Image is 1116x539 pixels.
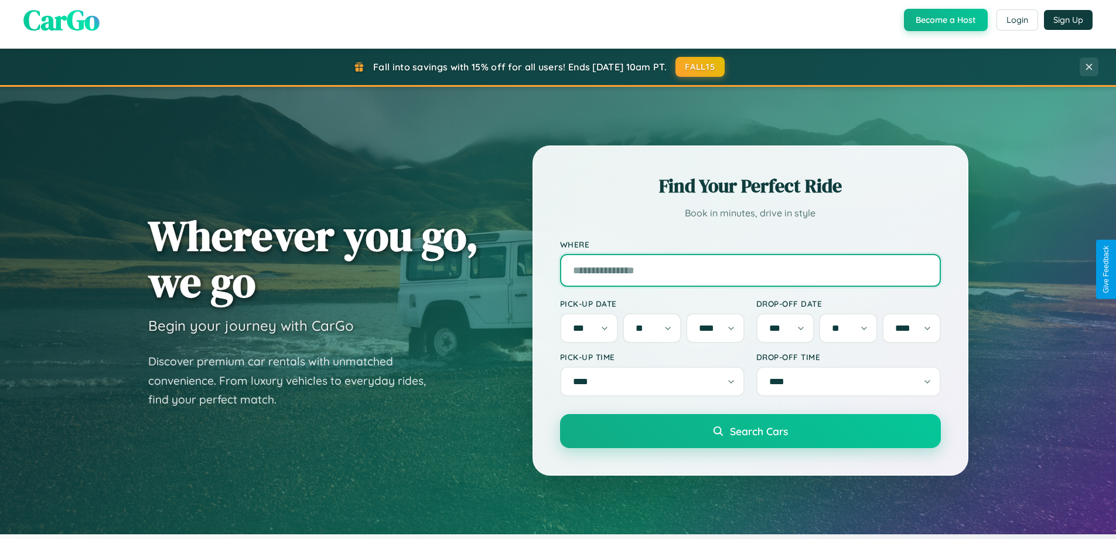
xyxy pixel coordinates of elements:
label: Pick-up Time [560,352,745,362]
p: Discover premium car rentals with unmatched convenience. From luxury vehicles to everyday rides, ... [148,352,441,409]
h3: Begin your journey with CarGo [148,317,354,334]
span: Fall into savings with 15% off for all users! Ends [DATE] 10am PT. [373,61,667,73]
button: Login [996,9,1038,30]
div: Give Feedback [1102,246,1110,293]
button: Become a Host [904,9,988,31]
h1: Wherever you go, we go [148,212,479,305]
p: Book in minutes, drive in style [560,205,941,222]
label: Where [560,239,941,249]
span: Search Cars [730,425,788,438]
label: Pick-up Date [560,299,745,309]
label: Drop-off Date [756,299,941,309]
button: Search Cars [560,414,941,448]
button: FALL15 [675,57,725,77]
span: CarGo [23,1,100,39]
label: Drop-off Time [756,352,941,362]
h2: Find Your Perfect Ride [560,173,941,199]
button: Sign Up [1044,10,1093,30]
